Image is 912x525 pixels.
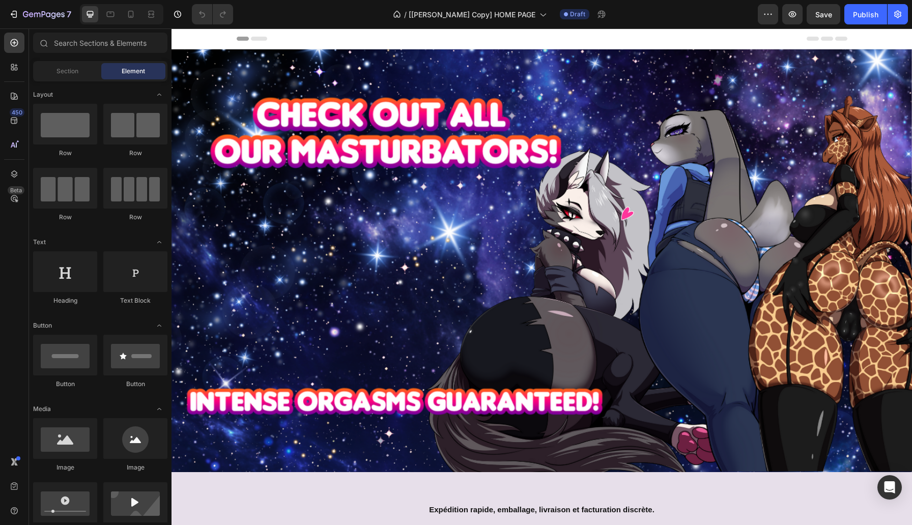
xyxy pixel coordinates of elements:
span: [[PERSON_NAME] Copy] HOME PAGE [409,9,535,20]
div: Row [103,149,167,158]
strong: Expédition rapide, emballage, livraison et facturation discrète. [258,477,483,485]
iframe: Design area [172,28,912,525]
div: Row [103,213,167,222]
button: Dot [367,429,374,435]
div: Button [103,380,167,389]
div: Image [33,463,97,472]
span: Toggle open [151,401,167,417]
span: Toggle open [151,234,167,250]
button: Save [807,4,840,24]
span: Save [815,10,832,19]
span: Text [33,238,46,247]
div: Button [33,380,97,389]
div: Text Block [103,296,167,305]
div: Image [103,463,167,472]
button: Dot [357,429,363,435]
p: 7 [67,8,71,20]
input: Search Sections & Elements [33,33,167,53]
span: Media [33,404,51,414]
button: Carousel Next Arrow [716,224,732,241]
span: Section [56,67,78,76]
div: Beta [8,186,24,194]
div: Publish [853,9,878,20]
div: 450 [10,108,24,116]
span: Draft [570,10,585,19]
div: Undo/Redo [192,4,233,24]
span: Layout [33,90,53,99]
span: Toggle open [151,317,167,334]
button: 7 [4,4,76,24]
div: Heading [33,296,97,305]
div: Row [33,149,97,158]
span: Toggle open [151,86,167,103]
div: Open Intercom Messenger [877,475,902,500]
button: Publish [844,4,887,24]
span: / [404,9,407,20]
div: Row [33,213,97,222]
button: Dot [378,429,384,435]
span: Button [33,321,52,330]
span: Element [122,67,145,76]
